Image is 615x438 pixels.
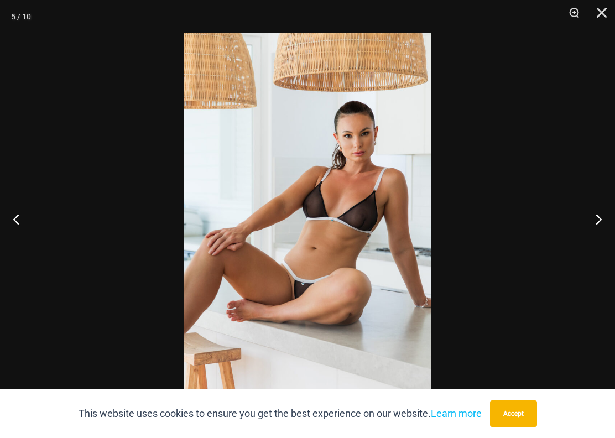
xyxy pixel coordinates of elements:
div: 5 / 10 [11,8,31,25]
a: Learn more [431,408,482,419]
button: Next [574,191,615,247]
img: Electric Illusion Noir 1521 Bra 611 Micro 04 [184,33,431,405]
p: This website uses cookies to ensure you get the best experience on our website. [79,405,482,422]
button: Accept [490,400,537,427]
